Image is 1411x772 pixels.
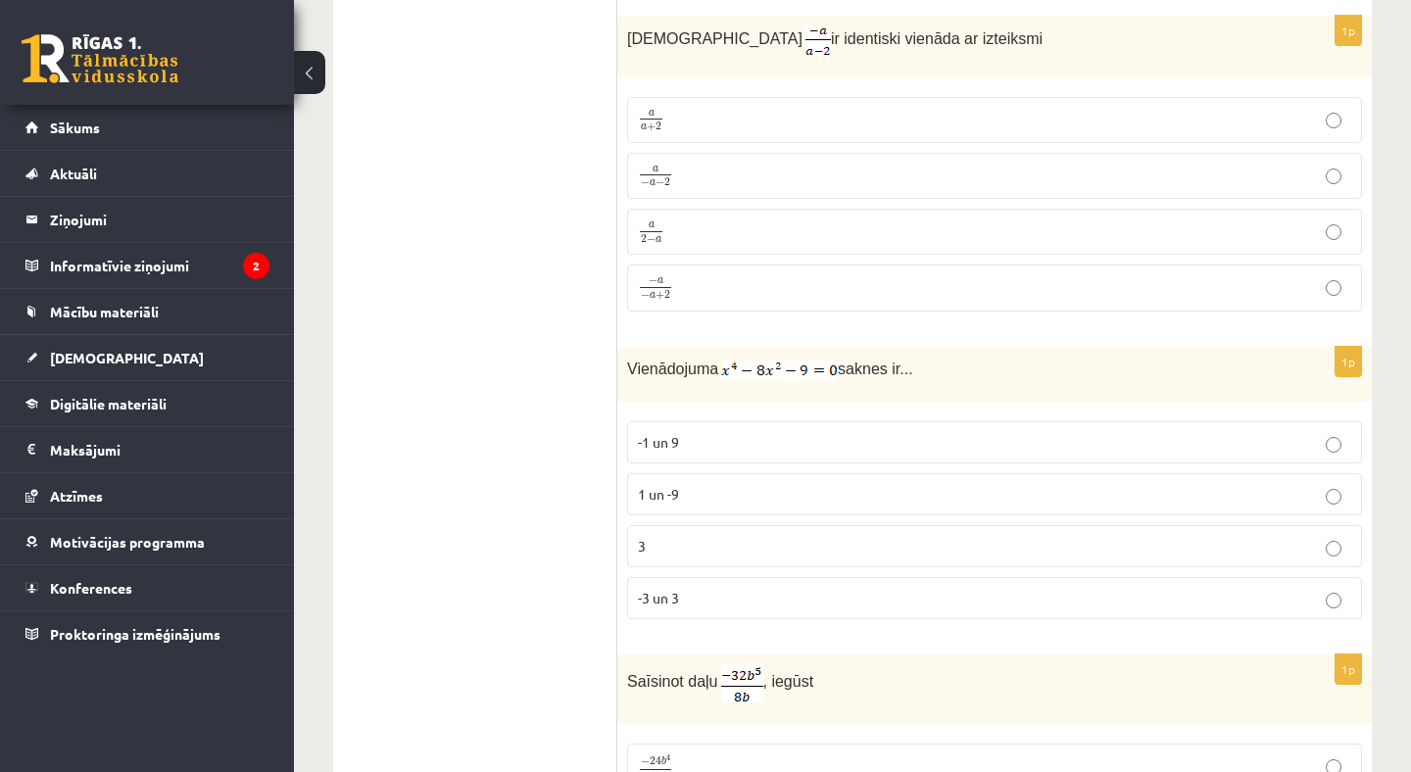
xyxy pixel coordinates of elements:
span: 2 [664,291,670,300]
a: Aktuāli [25,151,269,196]
span: a [653,167,658,172]
legend: Maksājumi [50,427,269,472]
span: -1 un 9 [638,433,679,451]
p: 1p [1335,15,1362,46]
span: − [649,276,657,285]
a: Digitālie materiāli [25,381,269,426]
span: Saīsinot daļu [627,673,718,690]
a: Mācību materiāli [25,289,269,334]
span: ir identiski vienāda ar izteiksmi [831,30,1043,47]
img: 8BAhdq2J21z20AAAAASUVORK5CYII= [721,664,763,702]
p: 1p [1335,653,1362,685]
span: [DEMOGRAPHIC_DATA] [50,349,204,366]
a: Proktoringa izmēģinājums [25,611,269,656]
span: 3 [638,537,646,555]
input: -1 un 9 [1326,437,1341,453]
a: Motivācijas programma [25,519,269,564]
span: − [641,291,650,300]
span: Aktuāli [50,165,97,182]
span: a [641,124,647,130]
span: 2 [656,122,661,131]
span: − [656,179,664,188]
legend: Informatīvie ziņojumi [50,243,269,288]
span: a [656,237,661,243]
span: Mācību materiāli [50,303,159,320]
span: a [649,111,655,117]
span: + [656,291,664,300]
span: 1 un -9 [638,485,679,503]
span: saknes ir... [838,361,912,377]
span: a [650,181,656,187]
a: Informatīvie ziņojumi2 [25,243,269,288]
a: Atzīmes [25,473,269,518]
span: 4 [666,755,670,761]
span: a [650,293,656,299]
span: Motivācijas programma [50,533,205,551]
a: Rīgas 1. Tālmācības vidusskola [22,34,178,83]
span: Vienādojuma [627,361,718,377]
span: Sākums [50,119,100,136]
span: , iegūst [763,673,814,690]
a: Ziņojumi [25,197,269,242]
a: Maksājumi [25,427,269,472]
span: Konferences [50,579,132,597]
span: [DEMOGRAPHIC_DATA] [627,30,803,47]
img: oEoGSTiJcBccKhiGOLRMo33YHrZEwwb1LBMrqb6LE+Xm53074UYl3gOOwuUBZ212swzhxY4N6AfT2lHPqUszMAAAAAElFTkSu... [805,25,831,56]
span: b [661,757,666,766]
a: Sākums [25,105,269,150]
legend: Ziņojumi [50,197,269,242]
span: − [647,235,656,244]
span: a [649,223,655,229]
span: Proktoringa izmēģinājums [50,625,220,643]
span: -3 un 3 [638,589,679,606]
span: 24 [650,757,661,766]
span: − [641,758,650,767]
i: 2 [243,253,269,279]
img: BfjfGKcAoNf2OPg5t2tCswq+2iMWeVZZR8K+IjxD3GawBsy6p5xAAAAAElFTkSuQmCC [721,361,838,380]
p: 1p [1335,346,1362,377]
span: Atzīmes [50,487,103,505]
input: -3 un 3 [1326,593,1341,608]
span: 2 [641,234,647,243]
span: − [641,179,650,188]
span: Digitālie materiāli [50,395,167,412]
a: [DEMOGRAPHIC_DATA] [25,335,269,380]
input: 1 un -9 [1326,489,1341,505]
span: 2 [664,178,670,187]
input: 3 [1326,541,1341,556]
a: Konferences [25,565,269,610]
span: a [657,278,663,284]
span: + [647,123,656,132]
